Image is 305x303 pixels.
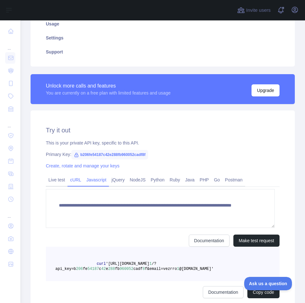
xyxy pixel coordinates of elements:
button: Make test request [233,235,280,247]
div: Unlock more calls and features [46,82,171,90]
div: ... [5,116,15,129]
a: PHP [197,175,211,185]
span: 42 [101,267,106,271]
span: fe [83,267,87,271]
span: Invite users [246,7,271,14]
h2: Try it out [46,126,280,135]
span: 8 [143,267,145,271]
a: Documentation [189,235,230,247]
span: b206fe54187c42e288fb960052cadf8f [71,150,148,159]
span: 288 [108,267,115,271]
span: cadf [133,267,143,271]
iframe: Toggle Customer Support [244,277,292,290]
a: Documentation [203,286,244,298]
div: This is your private API key, specific to this API. [46,140,280,146]
span: '[URL][DOMAIN_NAME] [106,262,149,266]
button: Copy code [247,286,280,298]
a: Go [211,175,223,185]
div: ... [5,38,15,51]
a: jQuery [109,175,127,185]
a: Python [148,175,167,185]
span: f&email=vezrro [145,267,177,271]
a: Postman [223,175,245,185]
a: Java [183,175,197,185]
a: Support [38,45,287,59]
button: Invite users [236,5,272,15]
span: 206 [76,267,83,271]
a: cURL [67,175,84,185]
a: Javascript [84,175,109,185]
span: @[DOMAIN_NAME]' [179,267,214,271]
span: c [99,267,101,271]
a: Usage [38,17,287,31]
a: Live test [46,175,67,185]
div: ... [5,206,15,219]
span: 1 [149,262,152,266]
span: 1 [177,267,179,271]
a: Settings [38,31,287,45]
div: You are currently on a free plan with limited features and usage [46,90,171,96]
a: Ruby [167,175,183,185]
span: curl [97,262,106,266]
a: NodeJS [127,175,148,185]
span: e [106,267,108,271]
button: Upgrade [252,84,280,96]
span: 54187 [88,267,99,271]
a: Create, rotate and manage your keys [46,163,119,168]
span: fb [115,267,119,271]
span: 960052 [120,267,133,271]
div: Primary Key: [46,151,280,158]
